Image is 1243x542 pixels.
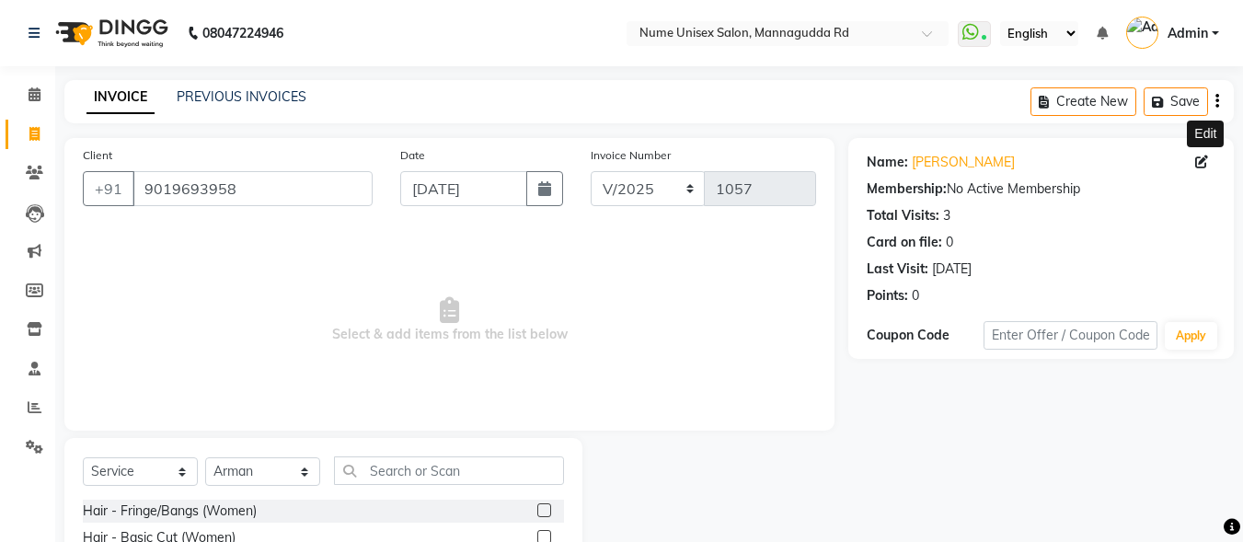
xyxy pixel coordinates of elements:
[1187,121,1224,147] div: Edit
[867,326,983,345] div: Coupon Code
[132,171,373,206] input: Search by Name/Mobile/Email/Code
[1030,87,1136,116] button: Create New
[1165,322,1217,350] button: Apply
[177,88,306,105] a: PREVIOUS INVOICES
[867,206,939,225] div: Total Visits:
[202,7,283,59] b: 08047224946
[83,171,134,206] button: +91
[334,456,564,485] input: Search or Scan
[932,259,972,279] div: [DATE]
[867,233,942,252] div: Card on file:
[867,179,947,199] div: Membership:
[83,147,112,164] label: Client
[912,286,919,306] div: 0
[591,147,671,164] label: Invoice Number
[912,153,1015,172] a: [PERSON_NAME]
[1168,24,1208,43] span: Admin
[867,286,908,306] div: Points:
[83,228,816,412] span: Select & add items from the list below
[83,502,257,521] div: Hair - Fringe/Bangs (Women)
[1126,17,1158,49] img: Admin
[946,233,953,252] div: 0
[867,153,908,172] div: Name:
[867,179,1215,199] div: No Active Membership
[400,147,425,164] label: Date
[867,259,928,279] div: Last Visit:
[1144,87,1208,116] button: Save
[86,81,155,114] a: INVOICE
[47,7,173,59] img: logo
[984,321,1157,350] input: Enter Offer / Coupon Code
[943,206,950,225] div: 3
